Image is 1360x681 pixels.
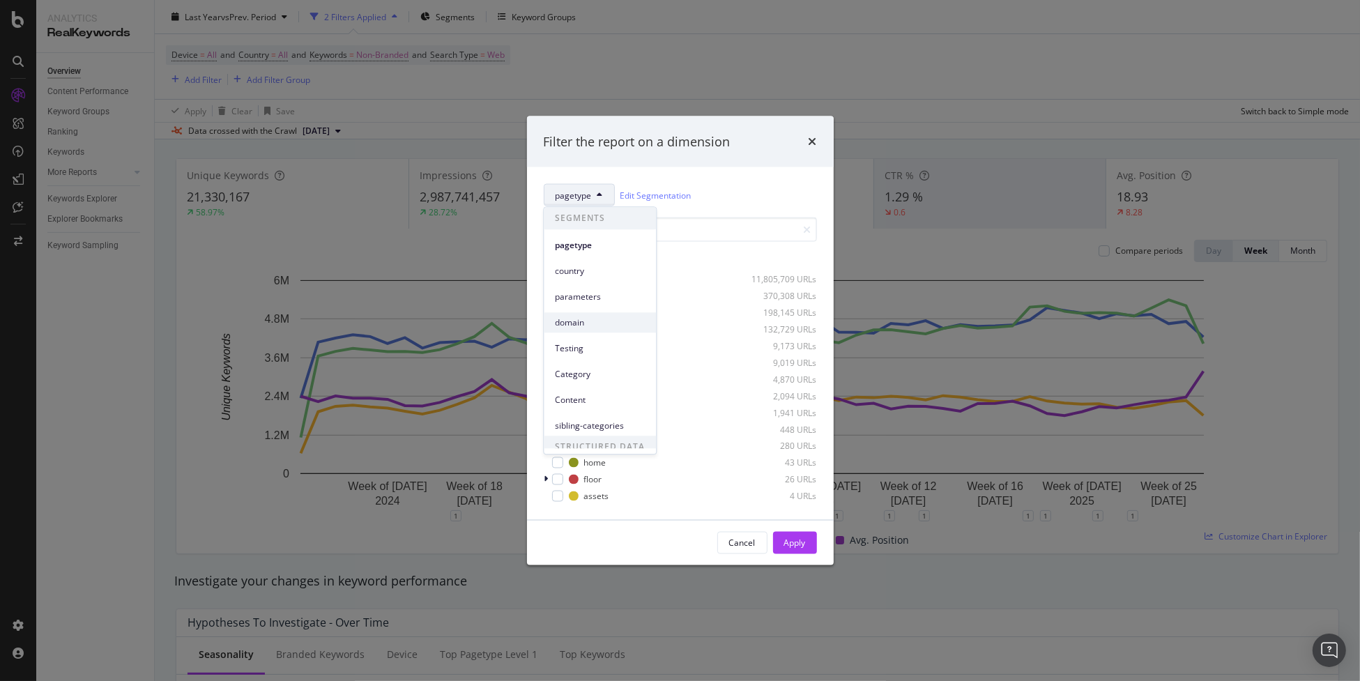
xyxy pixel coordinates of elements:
[555,420,645,432] span: sibling-categories
[749,356,817,368] div: 9,019 URLs
[544,253,817,265] div: Select all data available
[555,265,645,277] span: country
[555,316,645,329] span: domain
[555,291,645,303] span: parameters
[555,239,645,252] span: pagetype
[544,217,817,242] input: Search
[749,423,817,435] div: 448 URLs
[773,532,817,554] button: Apply
[809,132,817,151] div: times
[544,207,656,229] span: SEGMENTS
[749,390,817,401] div: 2,094 URLs
[555,342,645,355] span: Testing
[584,457,606,468] div: home
[584,490,609,502] div: assets
[749,373,817,385] div: 4,870 URLs
[749,339,817,351] div: 9,173 URLs
[527,116,834,565] div: modal
[620,188,692,202] a: Edit Segmentation
[784,537,806,549] div: Apply
[749,473,817,485] div: 26 URLs
[749,406,817,418] div: 1,941 URLs
[749,457,817,468] div: 43 URLs
[544,184,615,206] button: pagetype
[717,532,767,554] button: Cancel
[749,289,817,301] div: 370,308 URLs
[556,189,592,201] span: pagetype
[749,490,817,502] div: 4 URLs
[555,394,645,406] span: Content
[749,323,817,335] div: 132,729 URLs
[1313,634,1346,667] div: Open Intercom Messenger
[749,306,817,318] div: 198,145 URLs
[749,440,817,452] div: 280 URLs
[584,473,602,485] div: floor
[749,273,817,284] div: 11,805,709 URLs
[544,436,656,458] span: STRUCTURED DATA
[555,368,645,381] span: Category
[544,132,731,151] div: Filter the report on a dimension
[729,537,756,549] div: Cancel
